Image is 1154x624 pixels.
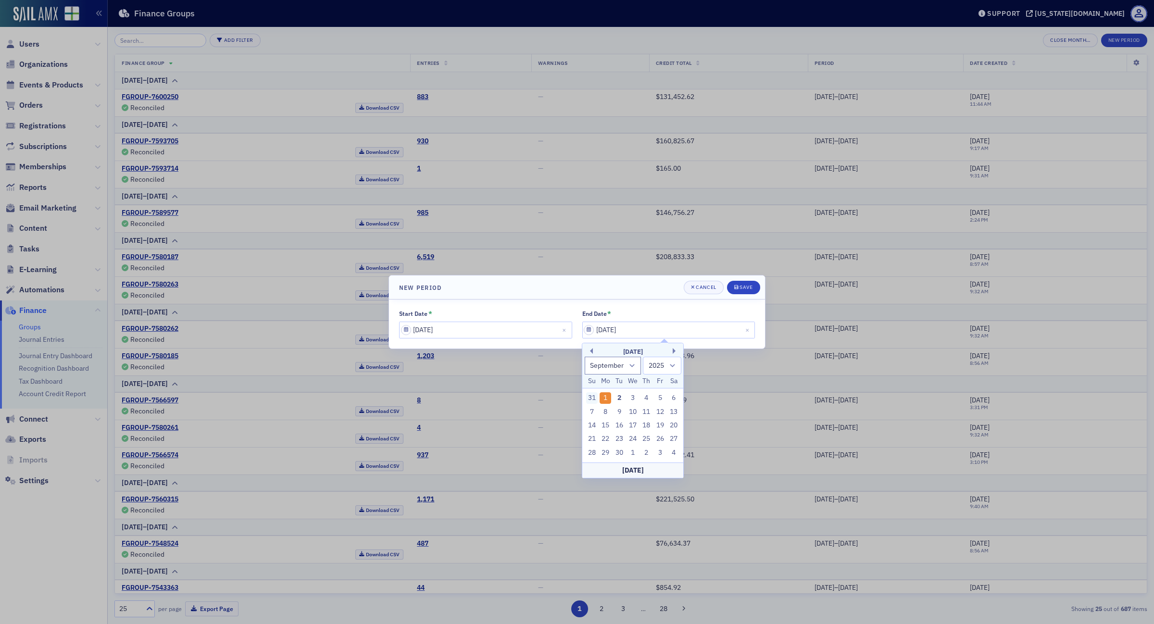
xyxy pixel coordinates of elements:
[614,392,625,404] div: Choose Tuesday, September 2nd, 2025
[428,310,432,318] abbr: This field is required
[668,375,679,387] div: Sa
[627,392,639,404] div: Choose Wednesday, September 3rd, 2025
[654,375,666,387] div: Fr
[641,420,652,431] div: Choose Thursday, September 18th, 2025
[627,375,639,387] div: We
[668,420,679,431] div: Choose Saturday, September 20th, 2025
[586,392,598,404] div: Choose Sunday, August 31st, 2025
[727,281,760,294] button: Save
[673,348,678,354] button: Next Month
[582,462,683,478] div: [DATE]
[614,420,625,431] div: Choose Tuesday, September 16th, 2025
[586,375,598,387] div: Su
[668,392,679,404] div: Choose Saturday, September 6th, 2025
[586,447,598,459] div: Choose Sunday, September 28th, 2025
[654,406,666,418] div: Choose Friday, September 12th, 2025
[641,433,652,445] div: Choose Thursday, September 25th, 2025
[641,406,652,418] div: Choose Thursday, September 11th, 2025
[641,447,652,459] div: Choose Thursday, October 2nd, 2025
[600,375,611,387] div: Mo
[668,433,679,445] div: Choose Saturday, September 27th, 2025
[627,406,639,418] div: Choose Wednesday, September 10th, 2025
[600,433,611,445] div: Choose Monday, September 22nd, 2025
[582,347,683,357] div: [DATE]
[627,420,639,431] div: Choose Wednesday, September 17th, 2025
[399,322,572,338] input: MM/DD/YYYY
[399,310,427,317] div: Start Date
[668,447,679,459] div: Choose Saturday, October 4th, 2025
[627,433,639,445] div: Choose Wednesday, September 24th, 2025
[607,310,611,318] abbr: This field is required
[641,392,652,404] div: Choose Thursday, September 4th, 2025
[654,420,666,431] div: Choose Friday, September 19th, 2025
[696,285,716,290] div: Cancel
[399,283,441,292] h4: New Period
[654,392,666,404] div: Choose Friday, September 5th, 2025
[614,375,625,387] div: Tu
[582,310,607,317] div: End Date
[600,392,611,404] div: Choose Monday, September 1st, 2025
[600,447,611,459] div: Choose Monday, September 29th, 2025
[641,375,652,387] div: Th
[742,322,755,338] button: Close
[586,406,598,418] div: Choose Sunday, September 7th, 2025
[614,433,625,445] div: Choose Tuesday, September 23rd, 2025
[684,281,724,294] button: Cancel
[582,322,755,338] input: MM/DD/YYYY
[614,406,625,418] div: Choose Tuesday, September 9th, 2025
[654,433,666,445] div: Choose Friday, September 26th, 2025
[586,433,598,445] div: Choose Sunday, September 21st, 2025
[654,447,666,459] div: Choose Friday, October 3rd, 2025
[586,420,598,431] div: Choose Sunday, September 14th, 2025
[627,447,639,459] div: Choose Wednesday, October 1st, 2025
[585,391,681,460] div: month 2025-09
[587,348,593,354] button: Previous Month
[614,447,625,459] div: Choose Tuesday, September 30th, 2025
[668,406,679,418] div: Choose Saturday, September 13th, 2025
[600,420,611,431] div: Choose Monday, September 15th, 2025
[600,406,611,418] div: Choose Monday, September 8th, 2025
[740,285,753,290] div: Save
[559,322,572,338] button: Close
